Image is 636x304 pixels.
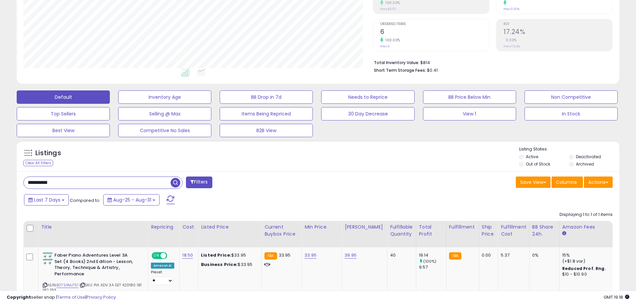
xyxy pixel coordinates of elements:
[383,38,400,43] small: 100.00%
[201,252,256,258] div: $33.95
[524,90,618,104] button: Non Competitive
[7,294,116,301] div: seller snap | |
[7,294,31,300] strong: Copyright
[43,252,53,266] img: 51TEUNLX8dL._SL40_.jpg
[427,67,438,73] span: $0.41
[556,179,577,186] span: Columns
[201,261,238,268] b: Business Price:
[220,124,313,137] button: B2B View
[321,90,414,104] button: Needs to Reprice
[560,212,613,218] div: Displaying 1 to 1 of 1 items
[380,22,489,26] span: Ordered Items
[532,224,557,238] div: BB Share 24h.
[304,252,316,259] a: 33.95
[151,224,177,231] div: Repricing
[35,148,61,158] h5: Listings
[374,60,419,65] b: Total Inventory Value:
[57,294,85,300] a: Terms of Use
[562,266,606,271] b: Reduced Prof. Rng.
[23,160,53,166] div: Clear All Filters
[113,197,151,203] span: Aug-25 - Aug-31
[423,107,516,120] button: View 1
[17,90,110,104] button: Default
[604,294,629,300] span: 2025-09-8 19:18 GMT
[562,224,620,231] div: Amazon Fees
[17,107,110,120] button: Top Sellers
[182,252,193,259] a: 18.50
[482,252,493,258] div: 0.00
[220,107,313,120] button: Items Being Repriced
[201,252,231,258] b: Listed Price:
[264,224,299,238] div: Current Buybox Price
[380,44,390,48] small: Prev: 3
[103,194,160,206] button: Aug-25 - Aug-31
[118,124,211,137] button: Competitive No Sales
[503,22,612,26] span: ROI
[576,161,594,167] label: Archived
[482,224,495,238] div: Ship Price
[17,124,110,137] button: Best View
[304,224,339,231] div: Min Price
[503,38,517,43] small: 0.00%
[519,146,619,153] p: Listing States:
[152,253,161,259] span: ON
[43,282,142,292] span: | SKU: PIA ADV 3A SET 420180 181 182 193
[166,253,177,259] span: OFF
[151,263,174,269] div: Amazon AI
[524,107,618,120] button: In Stock
[419,252,446,258] div: 19.14
[220,90,313,104] button: BB Drop in 7d
[54,252,136,279] b: Faber Piano Adventures Level 3A Set (4 Books) 2nd Edition - Lesson, Theory, Technique & Artistry,...
[503,7,519,11] small: Prev: 0.00%
[419,224,443,238] div: Total Profit
[501,224,526,238] div: Fulfillment Cost
[390,252,411,258] div: 40
[70,197,100,204] span: Compared to:
[41,224,145,231] div: Title
[419,264,446,270] div: 9.57
[423,259,437,264] small: (100%)
[34,197,60,203] span: Last 7 Days
[201,224,259,231] div: Listed Price
[345,252,357,259] a: 39.95
[562,252,618,258] div: 15%
[345,224,384,231] div: [PERSON_NAME]
[374,58,608,66] li: $814
[380,28,489,37] h2: 6
[449,224,476,231] div: Fulfillment
[374,67,426,73] b: Short Term Storage Fees:
[449,252,461,260] small: FBA
[151,270,174,285] div: Preset:
[390,224,413,238] div: Fulfillable Quantity
[279,252,291,258] span: 33.95
[503,28,612,37] h2: 17.24%
[264,252,277,260] small: FBA
[380,7,396,11] small: Prev: $9.57
[383,0,400,5] small: 100.00%
[86,294,116,300] a: Privacy Policy
[503,44,520,48] small: Prev: 17.24%
[118,107,211,120] button: Selling @ Max
[552,177,583,188] button: Columns
[562,231,566,237] small: Amazon Fees.
[526,154,538,160] label: Active
[321,107,414,120] button: 30 Day Decrease
[201,262,256,268] div: $33.95
[182,224,195,231] div: Cost
[562,272,618,277] div: $10 - $10.90
[532,252,554,258] div: 0%
[24,194,69,206] button: Last 7 Days
[526,161,550,167] label: Out of Stock
[576,154,601,160] label: Deactivated
[562,258,618,264] div: (+$1.8 var)
[423,90,516,104] button: BB Price Below Min
[501,252,524,258] div: 5.37
[584,177,613,188] button: Actions
[118,90,211,104] button: Inventory Age
[516,177,551,188] button: Save View
[186,177,212,188] button: Filters
[56,282,78,288] a: B07S4MJ751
